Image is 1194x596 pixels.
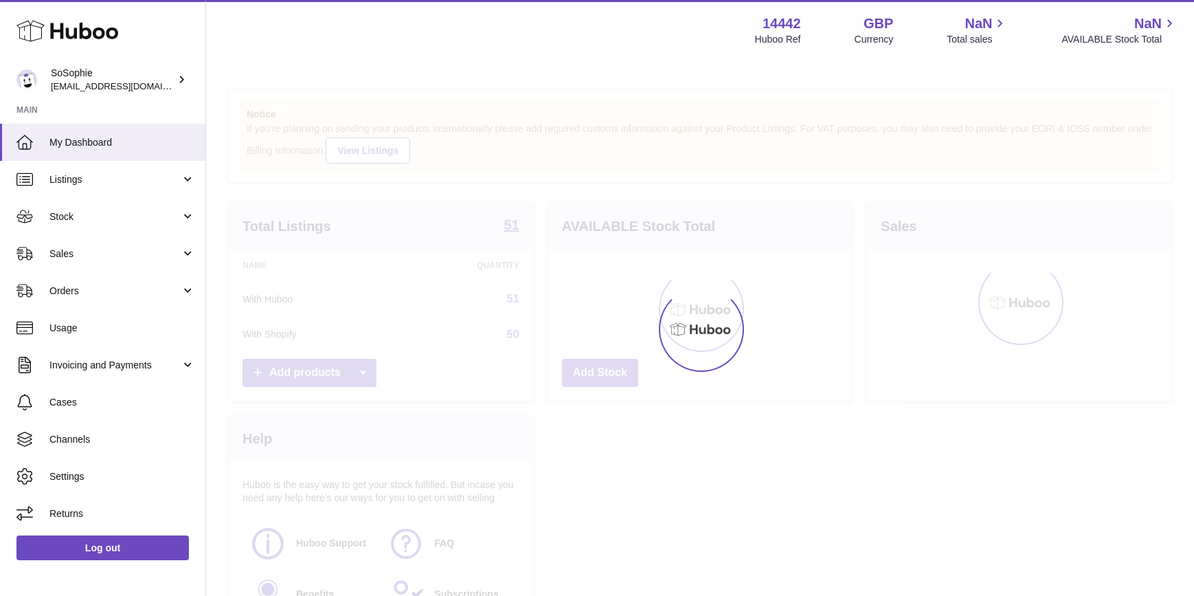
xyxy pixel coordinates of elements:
span: Settings [49,470,195,483]
a: Log out [16,536,189,560]
span: Channels [49,433,195,446]
span: Orders [49,285,181,298]
span: My Dashboard [49,136,195,149]
span: Invoicing and Payments [49,359,181,372]
a: NaN Total sales [947,14,1008,46]
span: AVAILABLE Stock Total [1061,33,1178,46]
img: internalAdmin-14442@internal.huboo.com [16,69,37,90]
strong: 14442 [763,14,801,33]
span: [EMAIL_ADDRESS][DOMAIN_NAME] [51,80,202,91]
span: Returns [49,507,195,520]
span: NaN [965,14,992,33]
span: Stock [49,210,181,223]
strong: GBP [864,14,893,33]
span: Usage [49,322,195,335]
span: Total sales [947,33,1008,46]
span: Cases [49,396,195,409]
a: NaN AVAILABLE Stock Total [1061,14,1178,46]
span: Sales [49,247,181,261]
span: Listings [49,173,181,186]
span: NaN [1134,14,1162,33]
div: SoSophie [51,67,174,93]
div: Huboo Ref [755,33,801,46]
div: Currency [855,33,894,46]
